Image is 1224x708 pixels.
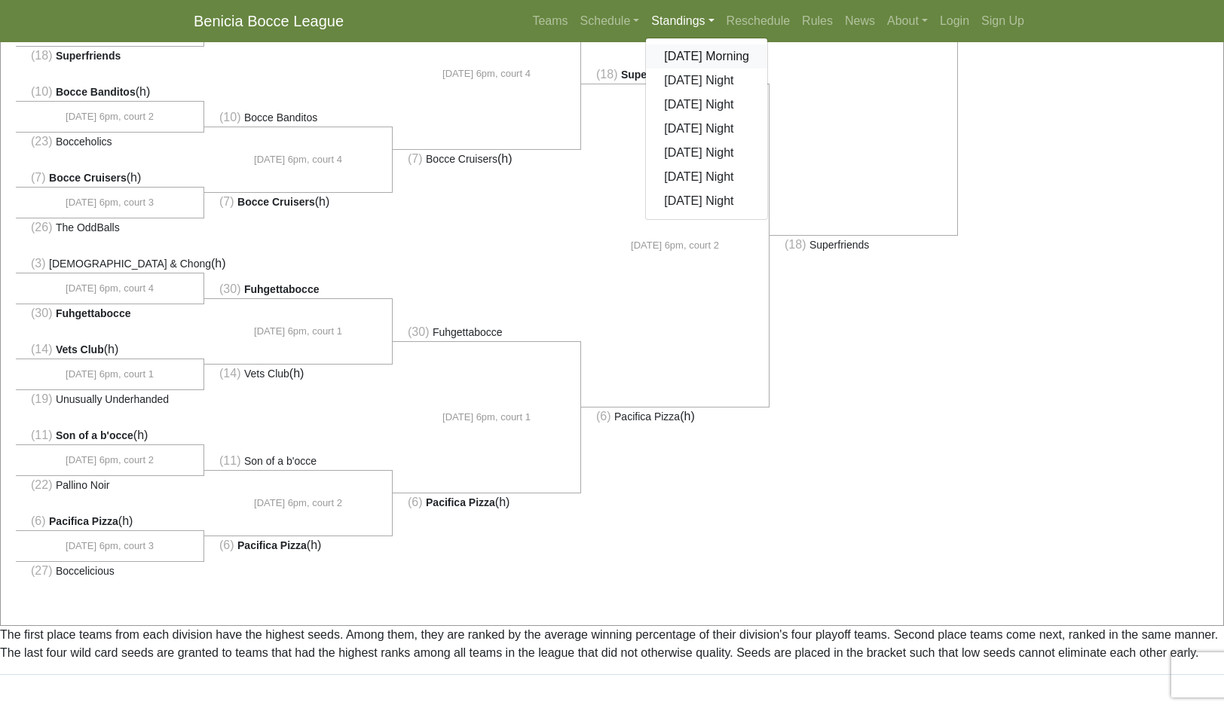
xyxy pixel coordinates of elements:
[614,410,680,423] span: Pacifica Pizza
[31,135,52,148] span: (23)
[204,364,393,383] li: (h)
[31,514,46,527] span: (6)
[646,93,767,117] a: [DATE] Night
[934,6,975,36] a: Login
[16,169,204,188] li: (h)
[31,307,52,319] span: (30)
[796,6,839,36] a: Rules
[56,343,104,356] span: Vets Club
[49,172,127,184] span: Bocce Cruisers
[56,479,110,491] span: Pallino Noir
[49,515,118,527] span: Pacifica Pizza
[31,564,52,577] span: (27)
[408,152,423,165] span: (7)
[645,38,768,220] div: Standings
[621,69,686,81] span: Superfriends
[16,83,204,102] li: (h)
[56,136,112,148] span: Bocceholics
[631,238,719,253] span: [DATE] 6pm, court 2
[219,282,240,295] span: (30)
[31,257,46,270] span: (3)
[56,50,121,62] span: Superfriends
[442,66,531,81] span: [DATE] 6pm, court 4
[204,192,393,211] li: (h)
[254,152,342,167] span: [DATE] 6pm, court 4
[526,6,574,36] a: Teams
[219,367,240,380] span: (14)
[408,325,429,338] span: (30)
[646,189,767,213] a: [DATE] Night
[596,68,617,81] span: (18)
[646,44,767,69] a: [DATE] Morning
[31,392,52,405] span: (19)
[31,85,52,98] span: (10)
[646,165,767,189] a: [DATE] Night
[426,496,495,508] span: Pacifica Pizza
[393,493,581,511] li: (h)
[244,111,317,124] span: Bocce Banditos
[66,195,154,210] span: [DATE] 6pm, court 3
[426,153,497,165] span: Bocce Cruisers
[244,455,317,467] span: Son of a b'occe
[56,86,136,98] span: Bocce Banditos
[204,536,393,554] li: (h)
[66,109,154,124] span: [DATE] 6pm, court 2
[66,453,154,468] span: [DATE] 6pm, court 2
[442,410,531,425] span: [DATE] 6pm, court 1
[408,496,423,508] span: (6)
[785,238,806,251] span: (18)
[31,429,52,441] span: (11)
[66,539,154,554] span: [DATE] 6pm, court 3
[56,429,133,441] span: Son of a b'occe
[975,6,1030,36] a: Sign Up
[16,426,204,445] li: (h)
[581,407,770,426] li: (h)
[31,478,52,491] span: (22)
[809,239,869,251] span: Superfriends
[49,258,211,270] span: [DEMOGRAPHIC_DATA] & Chong
[645,6,720,36] a: Standings
[574,6,646,36] a: Schedule
[56,393,169,405] span: Unusually Underhanded
[16,340,204,359] li: (h)
[646,69,767,93] a: [DATE] Night
[646,141,767,165] a: [DATE] Night
[721,6,797,36] a: Reschedule
[66,281,154,296] span: [DATE] 6pm, court 4
[646,117,767,141] a: [DATE] Night
[254,496,342,511] span: [DATE] 6pm, court 2
[56,565,115,577] span: Boccelicious
[31,221,52,233] span: (26)
[219,539,234,551] span: (6)
[194,6,344,36] a: Benicia Bocce League
[219,195,234,208] span: (7)
[254,324,342,339] span: [DATE] 6pm, court 1
[237,196,315,208] span: Bocce Cruisers
[16,255,204,273] li: (h)
[31,343,52,356] span: (14)
[839,6,881,36] a: News
[66,367,154,382] span: [DATE] 6pm, court 1
[244,368,289,380] span: Vets Club
[16,512,204,531] li: (h)
[596,410,611,423] span: (6)
[393,149,581,168] li: (h)
[881,6,934,36] a: About
[433,326,503,338] span: Fuhgettabocce
[237,539,307,551] span: Pacifica Pizza
[56,221,120,233] span: The OddBalls
[244,283,320,295] span: Fuhgettabocce
[31,49,52,62] span: (18)
[56,307,131,319] span: Fuhgettabocce
[31,171,46,184] span: (7)
[219,454,240,467] span: (11)
[219,111,240,124] span: (10)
